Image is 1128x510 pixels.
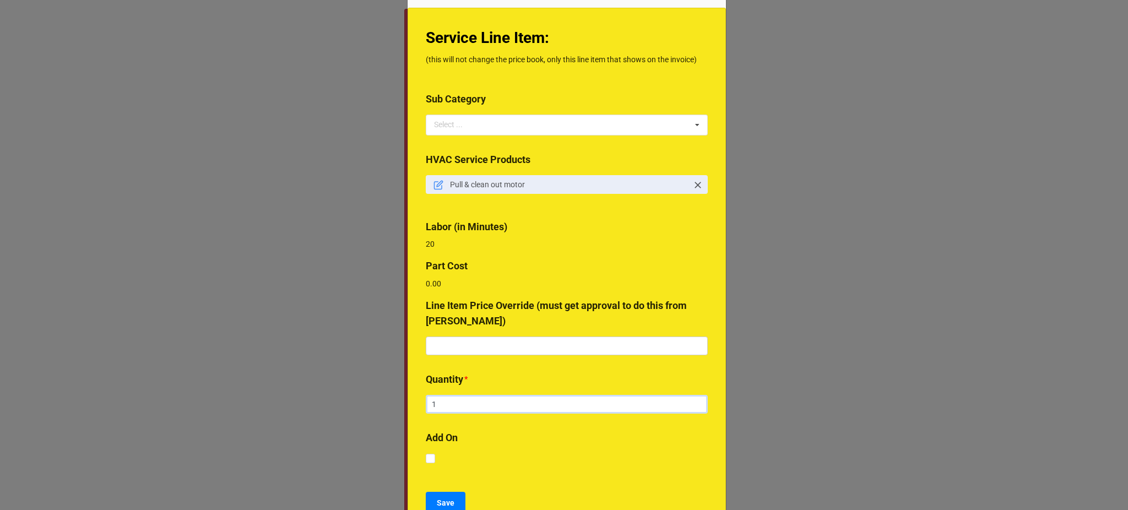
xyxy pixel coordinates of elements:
p: 0.00 [426,278,708,289]
label: Add On [426,430,458,446]
b: Save [437,497,454,509]
b: Labor (in Minutes) [426,221,507,232]
b: Service Line Item: [426,29,549,47]
p: (this will not change the price book, only this line item that shows on the invoice) [426,54,708,65]
label: HVAC Service Products [426,152,530,167]
label: Sub Category [426,91,486,107]
label: Line Item Price Override (must get approval to do this from [PERSON_NAME]) [426,298,708,329]
p: Pull & clean out motor [450,179,688,190]
b: Part Cost [426,260,468,272]
label: Quantity [426,372,463,387]
p: 20 [426,238,708,249]
div: Select ... [431,118,479,131]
